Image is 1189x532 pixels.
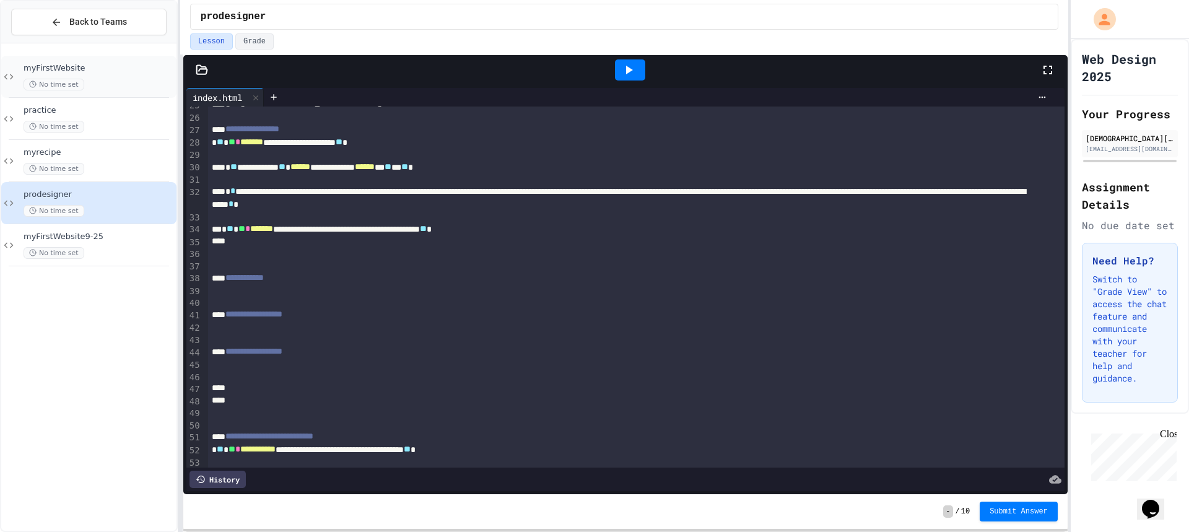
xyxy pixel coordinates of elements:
h1: Web Design 2025 [1082,50,1178,85]
div: 48 [186,396,202,408]
span: Submit Answer [990,507,1048,517]
span: / [956,507,960,517]
div: 31 [186,174,202,186]
div: 29 [186,149,202,162]
span: myrecipe [24,147,174,158]
div: Chat with us now!Close [5,5,85,79]
span: No time set [24,121,84,133]
p: Switch to "Grade View" to access the chat feature and communicate with your teacher for help and ... [1092,273,1167,385]
span: practice [24,105,174,116]
div: 43 [186,334,202,347]
button: Lesson [190,33,233,50]
span: No time set [24,205,84,217]
span: Back to Teams [69,15,127,28]
div: 37 [186,261,202,273]
h2: Your Progress [1082,105,1178,123]
div: 44 [186,347,202,359]
div: 32 [186,186,202,212]
div: 35 [186,237,202,249]
div: 27 [186,124,202,137]
div: 45 [186,359,202,372]
div: 28 [186,137,202,149]
div: No due date set [1082,218,1178,233]
div: [DEMOGRAPHIC_DATA][PERSON_NAME] [1086,133,1174,144]
h3: Need Help? [1092,253,1167,268]
div: 40 [186,297,202,310]
div: 51 [186,432,202,444]
div: 36 [186,248,202,261]
button: Submit Answer [980,502,1058,521]
div: 47 [186,383,202,396]
span: No time set [24,163,84,175]
div: History [189,471,246,488]
div: 52 [186,445,202,457]
div: 53 [186,457,202,469]
div: [EMAIL_ADDRESS][DOMAIN_NAME] [1086,144,1174,154]
div: index.html [186,91,248,104]
span: prodesigner [201,9,266,24]
button: Back to Teams [11,9,167,35]
div: 30 [186,162,202,174]
div: 41 [186,310,202,322]
div: 46 [186,372,202,384]
span: No time set [24,247,84,259]
div: 50 [186,420,202,432]
iframe: chat widget [1137,482,1177,520]
span: 10 [961,507,970,517]
span: myFirstWebsite9-25 [24,232,174,242]
div: index.html [186,88,264,107]
div: 34 [186,224,202,236]
div: 33 [186,212,202,224]
div: 42 [186,322,202,334]
h2: Assignment Details [1082,178,1178,213]
div: 49 [186,408,202,420]
button: Grade [235,33,274,50]
span: - [943,505,952,518]
iframe: chat widget [1086,429,1177,481]
div: 38 [186,273,202,285]
div: My Account [1081,5,1119,33]
div: 39 [186,286,202,298]
span: No time set [24,79,84,90]
div: 26 [186,112,202,124]
span: prodesigner [24,190,174,200]
span: myFirstWebsite [24,63,174,74]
